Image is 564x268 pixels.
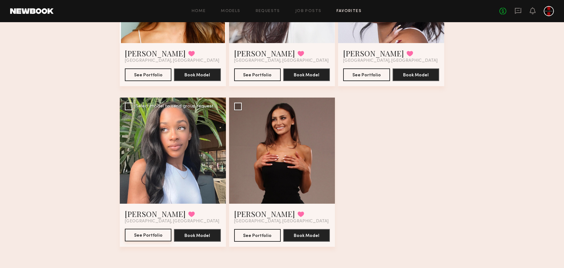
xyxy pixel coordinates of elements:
a: Favorites [336,9,362,13]
button: See Portfolio [234,229,281,242]
a: Book Model [283,233,330,238]
a: [PERSON_NAME] [125,48,186,58]
button: Book Model [283,68,330,81]
button: Book Model [174,68,221,81]
button: See Portfolio [125,229,171,241]
a: Book Model [393,72,439,77]
a: [PERSON_NAME] [234,48,295,58]
span: [GEOGRAPHIC_DATA], [GEOGRAPHIC_DATA] [125,219,219,224]
button: Book Model [174,229,221,242]
a: [PERSON_NAME] [343,48,404,58]
a: See Portfolio [125,229,171,242]
a: [PERSON_NAME] [125,209,186,219]
a: [PERSON_NAME] [234,209,295,219]
a: Models [221,9,240,13]
div: Select model to send group request [136,104,214,109]
a: Requests [256,9,280,13]
button: See Portfolio [343,68,390,81]
a: Book Model [174,233,221,238]
a: Book Model [283,72,330,77]
button: Book Model [393,68,439,81]
span: [GEOGRAPHIC_DATA], [GEOGRAPHIC_DATA] [125,58,219,63]
span: [GEOGRAPHIC_DATA], [GEOGRAPHIC_DATA] [234,219,329,224]
button: See Portfolio [234,68,281,81]
span: [GEOGRAPHIC_DATA], [GEOGRAPHIC_DATA] [343,58,438,63]
button: Book Model [283,229,330,242]
span: [GEOGRAPHIC_DATA], [GEOGRAPHIC_DATA] [234,58,329,63]
button: See Portfolio [125,68,171,81]
a: Book Model [174,72,221,77]
a: Home [192,9,206,13]
a: Job Posts [295,9,322,13]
